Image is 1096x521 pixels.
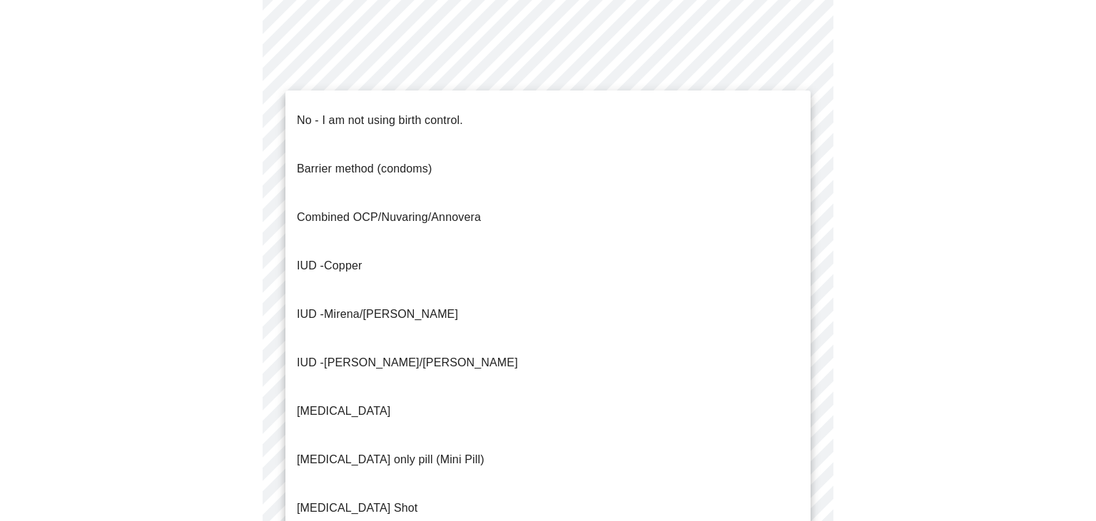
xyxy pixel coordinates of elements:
[324,308,458,320] span: Mirena/[PERSON_NAME]
[297,259,324,272] span: IUD -
[297,500,417,517] p: [MEDICAL_DATA] Shot
[297,112,463,129] p: No - I am not using birth control.
[297,403,390,420] p: [MEDICAL_DATA]
[297,451,484,468] p: [MEDICAL_DATA] only pill (Mini Pill)
[297,356,324,368] span: IUD -
[297,257,362,274] p: Copper
[297,209,481,226] p: Combined OCP/Nuvaring/Annovera
[297,160,432,177] p: Barrier method (condoms)
[297,354,518,371] p: [PERSON_NAME]/[PERSON_NAME]
[297,306,458,323] p: IUD -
